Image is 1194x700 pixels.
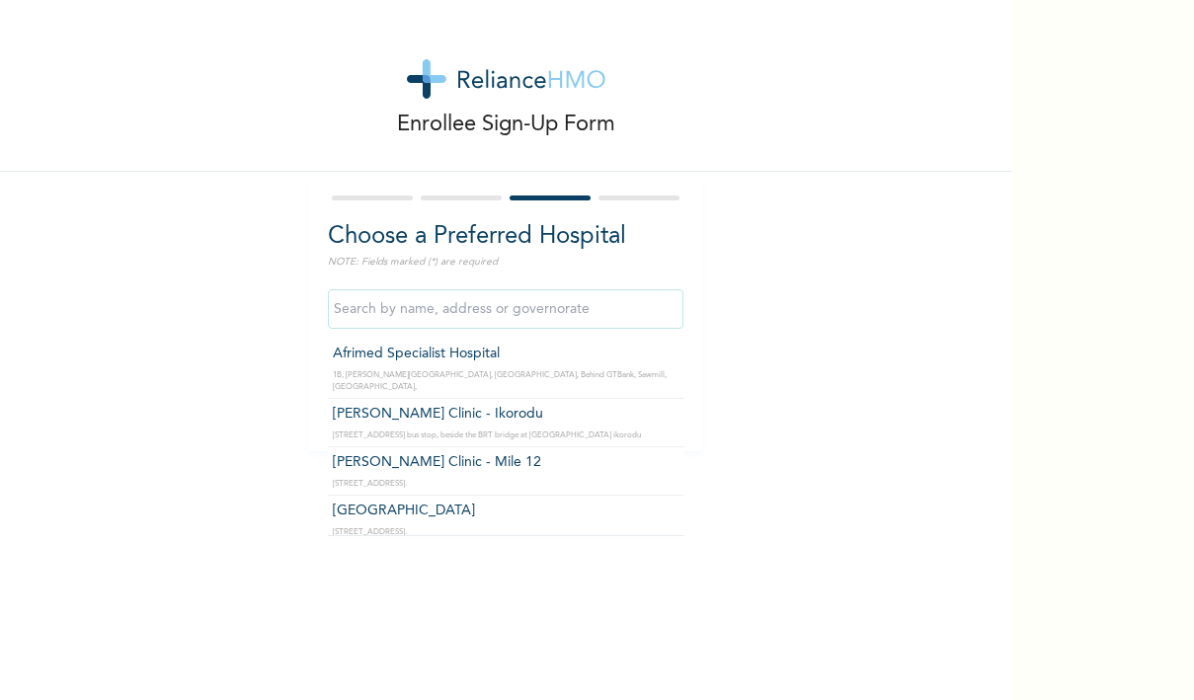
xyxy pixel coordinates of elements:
p: NOTE: Fields marked (*) are required [328,255,683,270]
p: 1B, [PERSON_NAME][GEOGRAPHIC_DATA], [GEOGRAPHIC_DATA], Behind GTBank, Sawmill, [GEOGRAPHIC_DATA], [333,369,678,393]
p: [STREET_ADDRESS] bus stop, beside the BRT bridge at [GEOGRAPHIC_DATA] ikorodu [333,429,678,441]
p: [STREET_ADDRESS]. [333,478,678,490]
img: logo [407,59,605,99]
p: Afrimed Specialist Hospital [333,344,678,364]
h2: Choose a Preferred Hospital [328,219,683,255]
p: [STREET_ADDRESS]. [333,526,678,538]
p: [PERSON_NAME] Clinic - Mile 12 [333,452,678,473]
p: Enrollee Sign-Up Form [397,109,615,141]
input: Search by name, address or governorate [328,289,683,329]
p: [PERSON_NAME] Clinic - Ikorodu [333,404,678,425]
p: [GEOGRAPHIC_DATA] [333,501,678,521]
